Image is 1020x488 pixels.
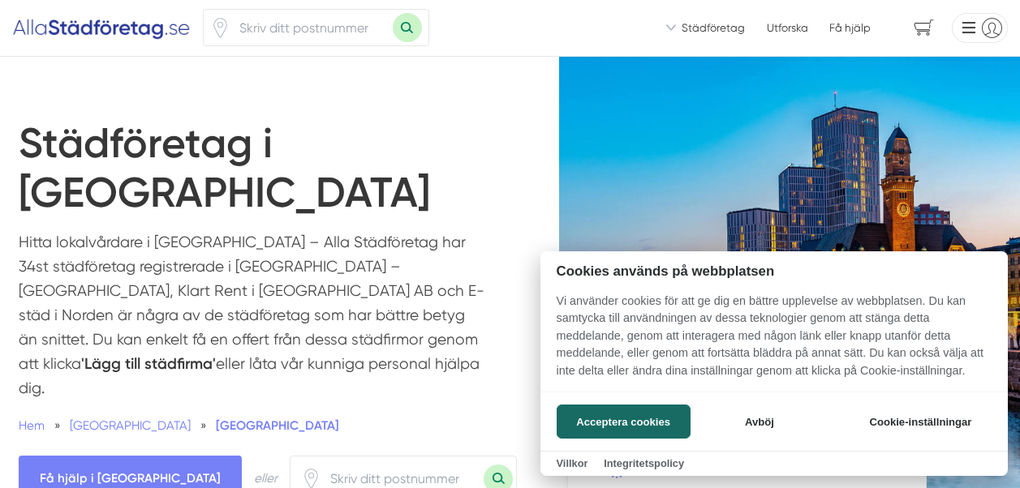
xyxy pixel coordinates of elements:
[540,263,1008,279] h2: Cookies används på webbplatsen
[557,405,691,439] button: Acceptera cookies
[604,457,684,469] a: Integritetspolicy
[557,457,588,469] a: Villkor
[695,405,824,439] button: Avböj
[540,293,1008,392] p: Vi använder cookies för att ge dig en bättre upplevelse av webbplatsen. Du kan samtycka till anvä...
[850,405,992,439] button: Cookie-inställningar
